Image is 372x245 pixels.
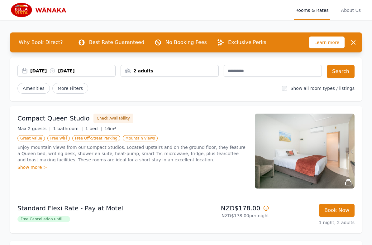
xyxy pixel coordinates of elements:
span: Free Cancellation until ... [17,216,70,222]
button: Search [327,65,355,78]
p: Enjoy mountain views from our Compact Studios. Located upstairs and on the ground floor, they fea... [17,144,247,163]
span: Free Off-Street Parking [72,135,120,141]
label: Show all room types / listings [291,86,355,91]
p: Standard Flexi Rate - Pay at Motel [17,204,184,213]
div: 2 adults [121,68,218,74]
p: Best Rate Guaranteed [89,39,144,46]
p: 1 night, 2 adults [274,219,355,226]
span: Learn more [309,37,345,48]
div: Show more > [17,164,247,170]
h3: Compact Queen Studio [17,114,90,123]
span: Great Value [17,135,45,141]
span: 1 bathroom | [53,126,83,131]
button: Check Availability [93,114,133,123]
p: NZD$178.00 [188,204,269,213]
span: Why Book Direct? [14,36,68,49]
p: NZD$178.00 per night [188,213,269,219]
p: No Booking Fees [165,39,207,46]
span: Mountain Views [123,135,158,141]
span: Free WiFi [47,135,70,141]
button: Book Now [319,204,355,217]
div: [DATE] [DATE] [30,68,115,74]
p: Exclusive Perks [228,39,266,46]
button: Amenities [17,83,50,94]
span: Max 2 guests | [17,126,51,131]
span: More Filters [52,83,88,94]
img: Bella Vista Wanaka [10,2,70,17]
span: 16m² [104,126,116,131]
span: 1 bed | [85,126,102,131]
